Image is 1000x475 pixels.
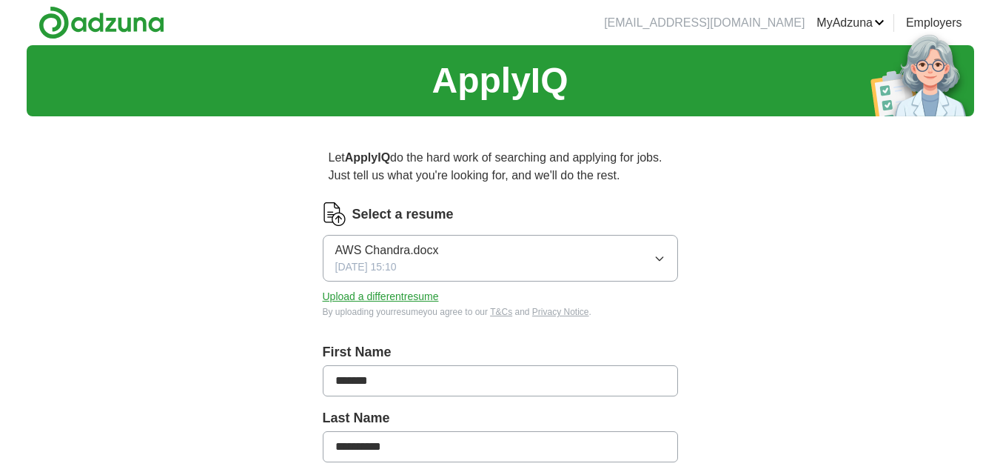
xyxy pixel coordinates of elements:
a: Employers [906,14,962,32]
label: Last Name [323,408,678,428]
span: AWS Chandra.docx [335,242,439,259]
img: Adzuna logo [38,6,164,39]
button: Upload a differentresume [323,289,439,305]
a: Privacy Notice [532,307,589,317]
img: CV Icon [323,202,346,226]
label: First Name [323,342,678,362]
label: Select a resume [352,205,454,225]
span: [DATE] 15:10 [335,259,397,275]
button: AWS Chandra.docx[DATE] 15:10 [323,235,678,282]
strong: ApplyIQ [345,151,390,164]
p: Let do the hard work of searching and applying for jobs. Just tell us what you're looking for, an... [323,143,678,190]
div: By uploading your resume you agree to our and . [323,305,678,319]
a: MyAdzuna [816,14,885,32]
h1: ApplyIQ [432,54,568,107]
a: T&Cs [490,307,512,317]
li: [EMAIL_ADDRESS][DOMAIN_NAME] [604,14,805,32]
